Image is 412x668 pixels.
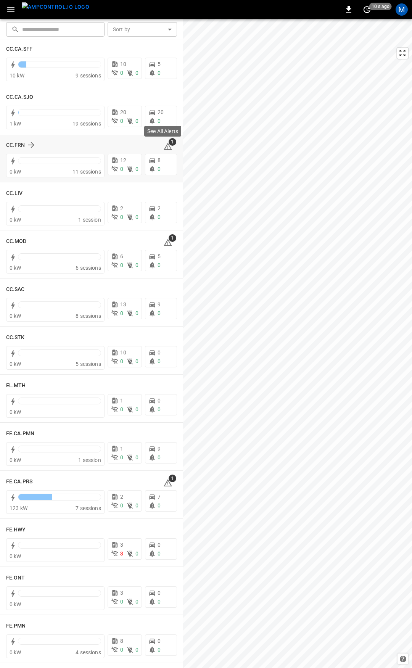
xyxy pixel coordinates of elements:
span: 9 [158,301,161,307]
span: 9 [158,446,161,452]
span: 0 [158,599,161,605]
span: 0 kW [10,649,21,655]
span: 0 [135,647,138,653]
span: 0 [158,214,161,220]
span: 0 [120,502,123,509]
span: 20 [120,109,126,115]
span: 0 [158,349,161,356]
span: 0 [158,310,161,316]
span: 0 [120,358,123,364]
span: 5 sessions [76,361,101,367]
span: 0 [135,358,138,364]
span: 0 [120,214,123,220]
span: 9 sessions [76,72,101,79]
span: 0 [135,599,138,605]
canvas: Map [183,19,412,668]
span: 0 [158,590,161,596]
span: 0 [135,262,138,268]
span: 0 [120,647,123,653]
span: 20 [158,109,164,115]
span: 0 [135,118,138,124]
h6: FE.HWY [6,526,26,534]
span: 0 kW [10,361,21,367]
span: 2 [120,494,123,500]
h6: CC.STK [6,333,25,342]
span: 1 session [78,217,101,223]
span: 2 [120,205,123,211]
h6: CC.LIV [6,189,23,198]
span: 0 [158,118,161,124]
span: 0 [158,550,161,557]
span: 0 [158,542,161,548]
span: 1 [169,138,176,146]
span: 0 [120,70,123,76]
h6: FE.CA.PMN [6,430,34,438]
span: 1 [120,446,123,452]
span: 3 [120,590,123,596]
span: 10 [120,349,126,356]
span: 0 [120,166,123,172]
span: 0 [120,454,123,460]
h6: CC.CA.SJO [6,93,33,101]
span: 0 [120,310,123,316]
span: 0 kW [10,457,21,463]
span: 0 [158,358,161,364]
span: 13 [120,301,126,307]
span: 0 [158,502,161,509]
h6: EL.MTH [6,381,26,390]
span: 0 [158,398,161,404]
span: 1 [120,398,123,404]
span: 10 kW [10,72,24,79]
span: 10 s ago [369,3,392,10]
span: 12 [120,157,126,163]
span: 0 [135,454,138,460]
span: 5 [158,253,161,259]
span: 1 [169,234,176,242]
div: profile-icon [396,3,408,16]
p: See All Alerts [147,127,178,135]
span: 10 [120,61,126,67]
span: 1 session [78,457,101,463]
span: 5 [158,61,161,67]
span: 0 [158,166,161,172]
span: 0 [120,406,123,412]
span: 8 [120,638,123,644]
h6: CC.MOD [6,237,27,246]
span: 8 [158,157,161,163]
span: 0 kW [10,313,21,319]
span: 0 [120,262,123,268]
h6: FE.PMN [6,622,26,630]
span: 0 kW [10,409,21,415]
span: 0 [120,118,123,124]
span: 0 [158,262,161,268]
button: set refresh interval [361,3,373,16]
span: 123 kW [10,505,27,511]
span: 3 [120,542,123,548]
span: 0 [158,70,161,76]
span: 8 sessions [76,313,101,319]
span: 4 sessions [76,649,101,655]
span: 6 [120,253,123,259]
span: 0 kW [10,217,21,223]
h6: FE.CA.PRS [6,478,32,486]
span: 0 [135,70,138,76]
span: 0 [135,502,138,509]
span: 11 sessions [72,169,101,175]
img: ampcontrol.io logo [22,2,89,12]
span: 0 [158,406,161,412]
span: 0 [135,550,138,557]
span: 6 sessions [76,265,101,271]
span: 7 [158,494,161,500]
span: 0 kW [10,553,21,559]
span: 1 kW [10,121,21,127]
span: 0 [135,310,138,316]
h6: CC.FRN [6,141,25,150]
span: 0 [135,166,138,172]
span: 1 [169,475,176,482]
span: 19 sessions [72,121,101,127]
span: 0 [158,454,161,460]
span: 7 sessions [76,505,101,511]
span: 0 [120,599,123,605]
span: 3 [120,550,123,557]
span: 0 kW [10,169,21,175]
